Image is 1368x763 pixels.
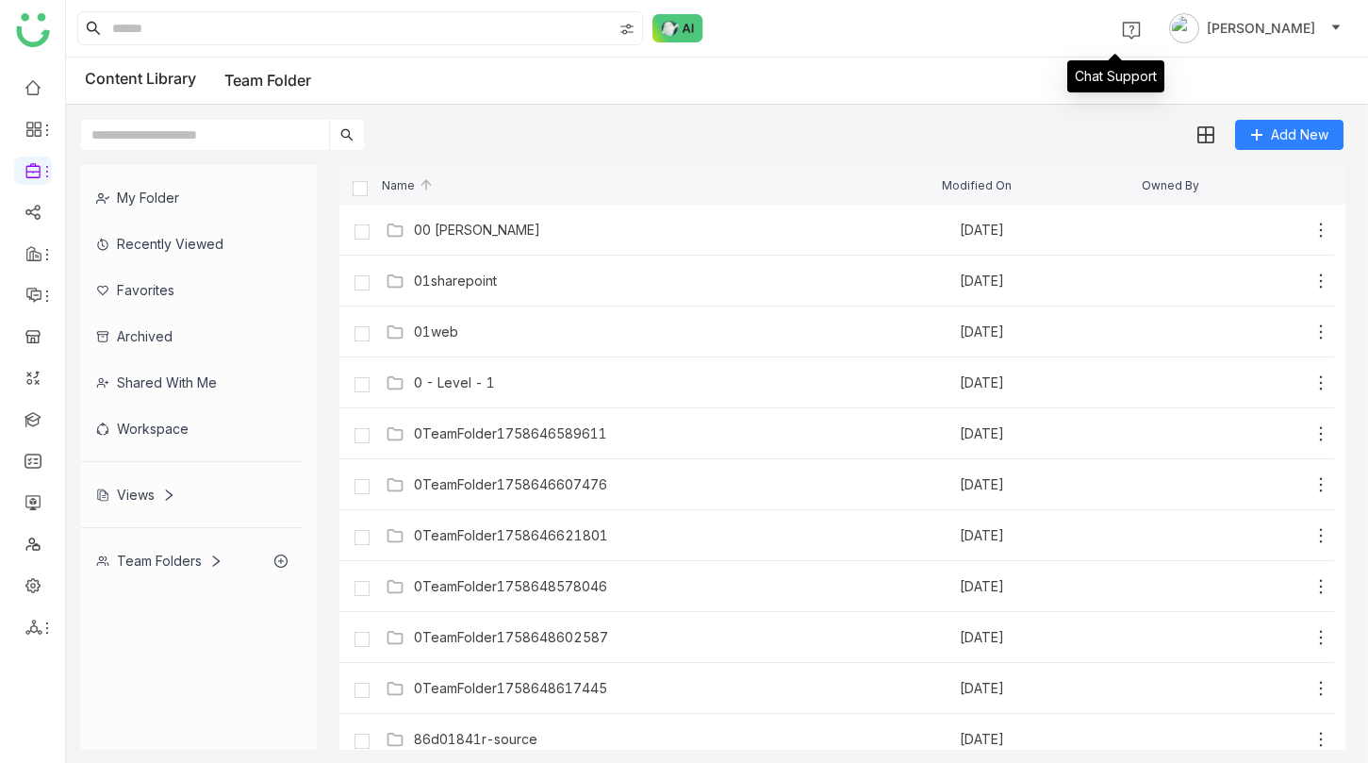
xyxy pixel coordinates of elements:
img: Folder [386,628,404,647]
div: [DATE] [960,325,1140,339]
img: arrow-up.svg [419,177,434,192]
img: logo [16,13,50,47]
div: [DATE] [960,274,1140,288]
span: Add New [1271,124,1328,145]
span: Name [382,179,434,191]
img: search-type.svg [619,22,635,37]
div: [DATE] [960,733,1140,746]
div: Archived [81,313,303,359]
div: [DATE] [960,427,1140,440]
div: [DATE] [960,529,1140,542]
a: 00 [PERSON_NAME] [414,223,540,238]
a: Team Folder [224,71,311,90]
a: 0TeamFolder1758648617445 [414,681,607,696]
a: 86d01841r-source [414,732,537,747]
img: Folder [386,373,404,392]
div: [DATE] [960,631,1140,644]
img: Folder [386,221,404,240]
button: Add New [1235,120,1343,150]
img: Folder [386,424,404,443]
a: 0 - Level - 1 [414,375,495,390]
img: avatar [1169,13,1199,43]
img: Folder [386,272,404,290]
img: grid.svg [1197,126,1214,143]
div: Views [96,487,175,503]
a: 0TeamFolder1758646607476 [414,477,607,492]
a: 01sharepoint [414,274,497,289]
img: Folder [386,475,404,494]
span: Modified On [942,179,1012,191]
div: Chat Support [1067,60,1164,92]
img: Folder [386,679,404,698]
div: Workspace [81,406,303,452]
img: Folder [386,730,404,749]
div: Shared with me [81,359,303,406]
img: help.svg [1122,21,1141,40]
img: Folder [386,577,404,596]
a: 0TeamFolder1758648578046 [414,579,607,594]
span: [PERSON_NAME] [1207,18,1315,39]
a: 0TeamFolder1758646589611 [414,426,607,441]
div: Team Folders [96,553,223,569]
div: Recently Viewed [81,221,303,267]
img: Folder [386,526,404,545]
div: [DATE] [960,224,1140,237]
div: [DATE] [960,580,1140,593]
button: [PERSON_NAME] [1165,13,1345,43]
div: My Folder [81,174,303,221]
span: Owned By [1142,179,1199,191]
img: Folder [386,323,404,341]
div: [DATE] [960,682,1140,695]
div: [DATE] [960,376,1140,390]
div: Favorites [81,267,303,313]
img: ask-buddy-normal.svg [652,14,703,42]
a: 0TeamFolder1758648602587 [414,630,608,645]
a: 01web [414,324,458,340]
a: 0TeamFolder1758646621801 [414,528,608,543]
div: Content Library [85,69,311,92]
div: [DATE] [960,478,1140,491]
